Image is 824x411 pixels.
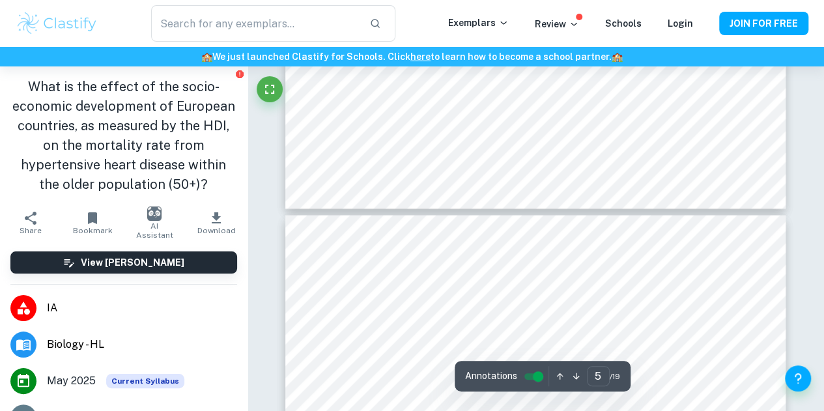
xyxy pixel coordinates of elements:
span: 🏫 [201,51,212,62]
a: here [410,51,431,62]
h1: What is the effect of the socio-economic development of European countries, as measured by the HD... [10,77,237,194]
button: Download [186,205,248,241]
span: May 2025 [47,373,96,389]
span: 🏫 [612,51,623,62]
span: Current Syllabus [106,374,184,388]
span: / 19 [610,371,620,382]
span: Biology - HL [47,337,237,352]
button: View [PERSON_NAME] [10,251,237,274]
button: AI Assistant [124,205,186,241]
button: Report issue [235,69,245,79]
img: AI Assistant [147,206,162,221]
span: Download [197,226,236,235]
button: JOIN FOR FREE [719,12,808,35]
h6: View [PERSON_NAME] [81,255,184,270]
img: Clastify logo [16,10,98,36]
input: Search for any exemplars... [151,5,360,42]
span: Bookmark [73,226,113,235]
a: Schools [605,18,642,29]
div: This exemplar is based on the current syllabus. Feel free to refer to it for inspiration/ideas wh... [106,374,184,388]
span: Annotations [465,369,517,383]
p: Review [535,17,579,31]
button: Bookmark [62,205,124,241]
span: Share [20,226,42,235]
span: AI Assistant [132,221,178,240]
h6: We just launched Clastify for Schools. Click to learn how to become a school partner. [3,50,821,64]
a: Login [668,18,693,29]
button: Help and Feedback [785,365,811,391]
span: IA [47,300,237,316]
button: Fullscreen [257,76,283,102]
p: Exemplars [448,16,509,30]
